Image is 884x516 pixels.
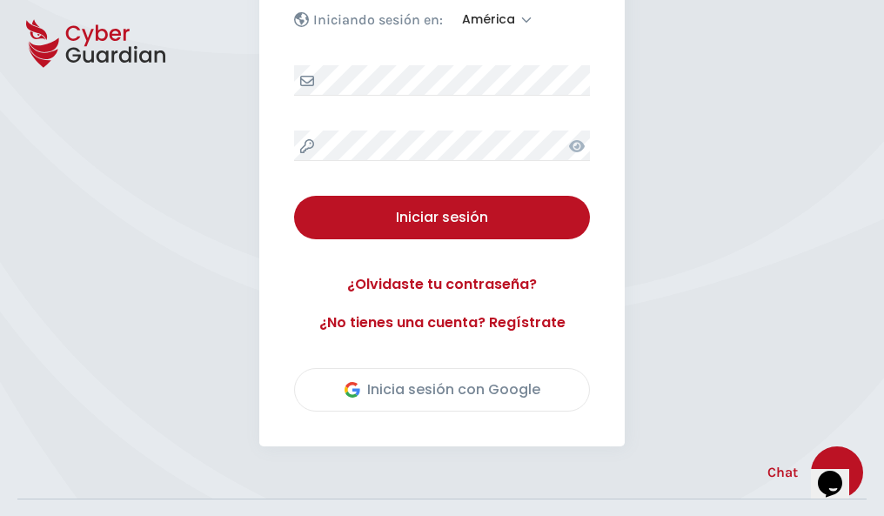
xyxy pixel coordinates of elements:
a: ¿Olvidaste tu contraseña? [294,274,590,295]
span: Chat [767,462,798,483]
a: ¿No tienes una cuenta? Regístrate [294,312,590,333]
div: Iniciar sesión [307,207,577,228]
div: Inicia sesión con Google [345,379,540,400]
button: Iniciar sesión [294,196,590,239]
button: Inicia sesión con Google [294,368,590,412]
iframe: chat widget [811,446,867,499]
